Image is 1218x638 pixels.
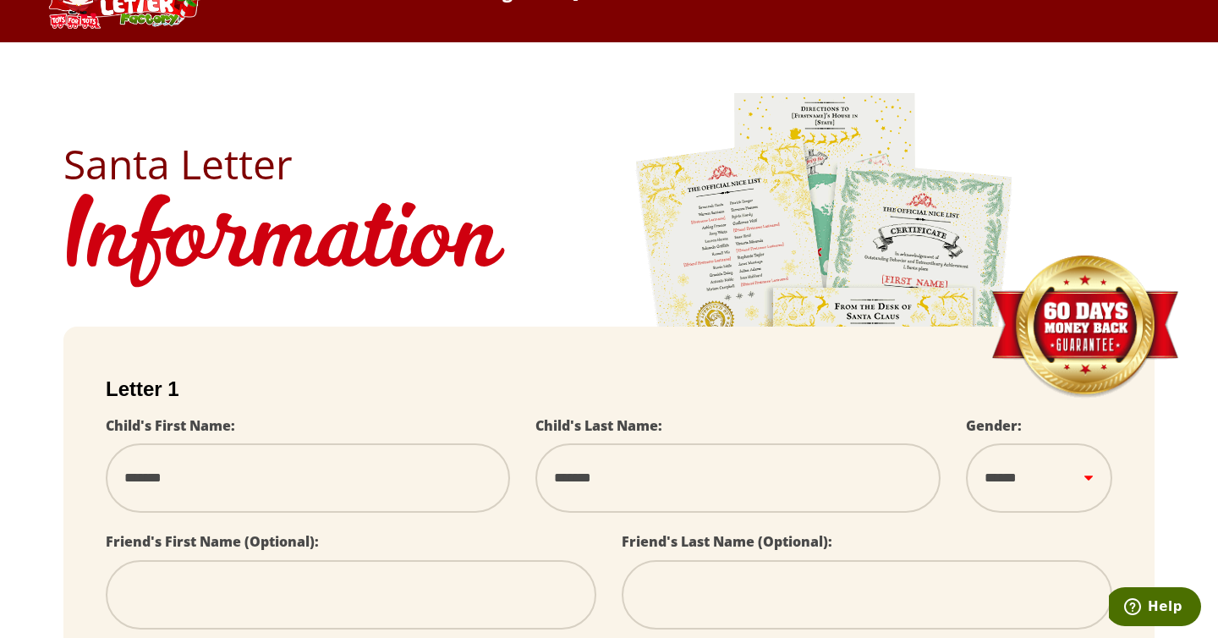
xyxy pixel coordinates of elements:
[622,532,832,551] label: Friend's Last Name (Optional):
[106,532,319,551] label: Friend's First Name (Optional):
[63,184,1155,301] h1: Information
[990,255,1180,399] img: Money Back Guarantee
[63,144,1155,184] h2: Santa Letter
[634,91,1015,564] img: letters.png
[106,377,1112,401] h2: Letter 1
[106,416,235,435] label: Child's First Name:
[535,416,662,435] label: Child's Last Name:
[1109,587,1201,630] iframe: Opens a widget where you can find more information
[966,416,1022,435] label: Gender:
